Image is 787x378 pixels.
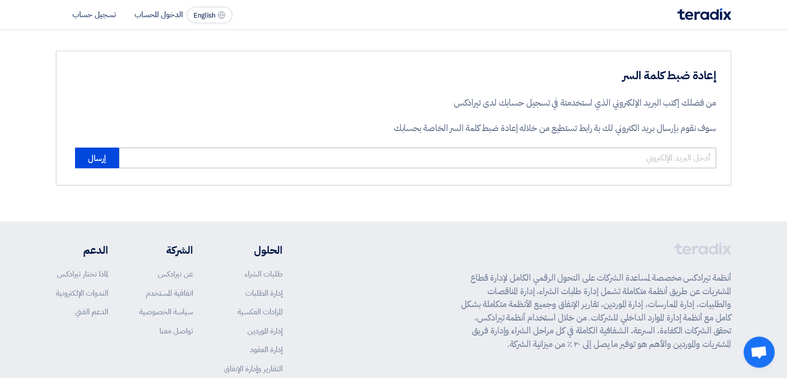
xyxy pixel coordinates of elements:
[224,242,283,258] li: الحلول
[159,325,193,337] a: تواصل معنا
[139,306,193,317] a: سياسة الخصوصية
[56,242,108,258] li: الدعم
[224,363,283,374] a: التقارير وإدارة الإنفاق
[158,268,193,280] a: عن تيرادكس
[361,122,716,135] p: سوف نقوم بإرسال بريد الكتروني لك بة رابط تستطيع من خلاله إعادة ضبط كلمة السر الخاصة بحسابك
[139,242,193,258] li: الشركة
[361,96,716,110] p: من فضلك إكتب البريد الإلكتروني الذي استخدمتة في تسجيل حسابك لدى تيرادكس
[72,9,116,20] li: تسجيل حساب
[245,287,283,299] a: إدارة الطلبات
[187,7,232,23] button: English
[75,306,108,317] a: الدعم الفني
[361,68,716,84] h3: إعادة ضبط كلمة السر
[194,12,215,19] span: English
[119,148,716,168] input: أدخل البريد الإلكتروني
[744,337,775,368] div: Open chat
[75,148,119,168] button: إرسال
[135,9,183,20] li: الدخول للحساب
[237,306,283,317] a: المزادات العكسية
[56,287,108,299] a: الندوات الإلكترونية
[57,268,108,280] a: لماذا تختار تيرادكس
[461,271,731,351] p: أنظمة تيرادكس مخصصة لمساعدة الشركات على التحول الرقمي الكامل لإدارة قطاع المشتريات عن طريق أنظمة ...
[146,287,193,299] a: اتفاقية المستخدم
[247,325,283,337] a: إدارة الموردين
[250,344,283,355] a: إدارة العقود
[677,8,731,20] img: Teradix logo
[245,268,283,280] a: طلبات الشراء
